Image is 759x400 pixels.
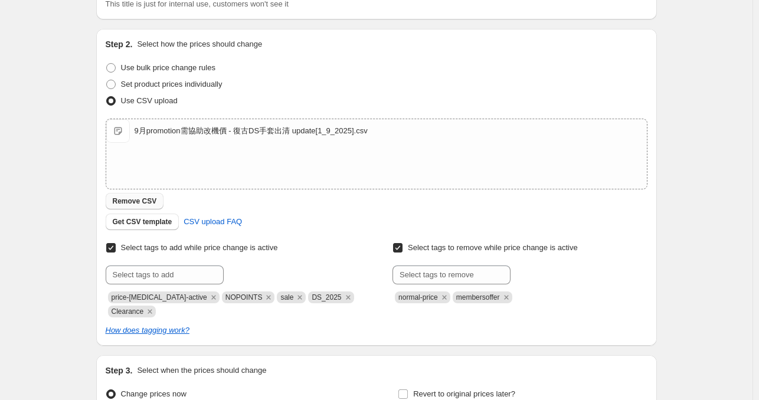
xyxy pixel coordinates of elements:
span: CSV upload FAQ [184,216,242,228]
span: Change prices now [121,389,187,398]
span: sale [280,293,293,301]
div: 9月promotion需協助改機價 - 復古DS手套出清 update[1_9_2025].csv [135,125,368,137]
button: Remove Clearance [145,306,155,317]
span: Use CSV upload [121,96,178,105]
button: Get CSV template [106,214,179,230]
input: Select tags to remove [392,265,511,284]
button: Remove price-change-job-active [208,292,219,303]
button: Remove DS_2025 [343,292,354,303]
button: Remove membersoffer [501,292,512,303]
p: Select when the prices should change [137,365,266,376]
button: Remove sale [295,292,305,303]
button: Remove CSV [106,193,164,209]
span: Select tags to add while price change is active [121,243,278,252]
span: Set product prices individually [121,80,223,88]
span: normal-price [398,293,438,301]
button: Remove normal-price [439,292,450,303]
p: Select how the prices should change [137,38,262,50]
span: DS_2025 [312,293,341,301]
span: Clearance [112,307,144,316]
span: Revert to original prices later? [413,389,515,398]
span: price-change-job-active [112,293,207,301]
a: CSV upload FAQ [176,212,249,231]
h2: Step 2. [106,38,133,50]
span: membersoffer [456,293,500,301]
h2: Step 3. [106,365,133,376]
span: NOPOINTS [225,293,263,301]
span: Remove CSV [113,196,157,206]
span: Select tags to remove while price change is active [408,243,578,252]
span: Get CSV template [113,217,172,227]
a: How does tagging work? [106,326,189,335]
input: Select tags to add [106,265,224,284]
span: Use bulk price change rules [121,63,215,72]
button: Remove NOPOINTS [263,292,274,303]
